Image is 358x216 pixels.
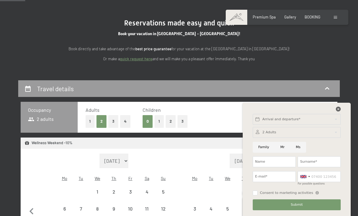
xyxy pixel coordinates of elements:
[154,115,164,128] button: 1
[123,189,138,204] div: 3
[86,115,95,128] button: 1
[120,115,130,128] button: 4
[62,176,67,181] abbr: Monday
[25,140,73,146] div: Wellness Weekend -10%
[58,46,300,52] p: Book directly and take advantage of the for your vacation at the [GEOGRAPHIC_DATA] in [GEOGRAPHIC...
[118,31,240,36] span: Book your vacation in [GEOGRAPHIC_DATA] - [GEOGRAPHIC_DATA]!
[143,115,153,128] button: 0
[161,176,166,181] abbr: Sunday
[143,107,161,113] span: Children
[139,189,154,204] div: 4
[253,199,341,210] button: Submit
[298,171,312,182] div: United Kingdom: +44
[305,15,320,19] a: BOOKING
[37,85,74,92] h2: Travel details
[209,176,213,181] abbr: Tuesday
[156,189,171,204] div: 5
[120,56,152,61] a: quick request here
[28,107,70,113] h3: Occupancy
[291,202,303,207] span: Submit
[25,141,30,146] svg: Holiday deal
[95,176,100,181] abbr: Wednesday
[298,182,325,185] label: For possible questions
[260,191,313,195] span: Consent to marketing activities
[155,184,171,200] div: Sun Oct 05 2025
[192,176,198,181] abbr: Monday
[122,184,139,200] div: Fri Oct 03 2025
[89,184,106,200] div: Arrival not possible
[90,189,105,204] div: 1
[58,56,300,62] p: Or make a and we will make you a pleasant offer immediately. Thank you
[139,184,155,200] div: Sat Oct 04 2025
[253,15,276,19] a: Premium Spa
[298,171,341,182] input: 07400 123456
[177,115,187,128] button: 3
[166,115,176,128] button: 2
[122,184,139,200] div: Arrival not possible
[135,46,171,51] strong: best price guarantee
[96,115,106,128] button: 2
[106,184,122,200] div: Thu Oct 02 2025
[225,176,230,181] abbr: Wednesday
[89,184,106,200] div: Wed Oct 01 2025
[155,184,171,200] div: Arrival not possible
[284,15,296,19] a: Gallery
[128,176,132,181] abbr: Friday
[106,184,122,200] div: Arrival not possible
[124,19,234,27] span: Reservations made easy and quick
[145,176,149,181] abbr: Saturday
[111,176,116,181] abbr: Thursday
[139,184,155,200] div: Arrival not possible
[28,116,54,122] span: 2 adults
[86,107,100,113] span: Adults
[79,176,83,181] abbr: Tuesday
[106,189,121,204] div: 2
[242,176,247,181] abbr: Thursday
[108,115,118,128] button: 3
